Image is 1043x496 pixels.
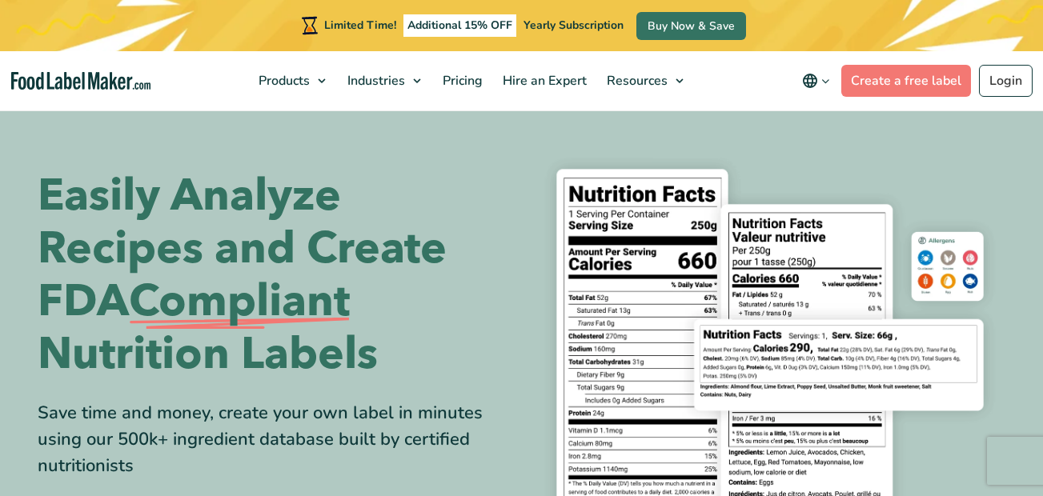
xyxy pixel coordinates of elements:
span: Industries [343,72,407,90]
span: Compliant [129,275,350,328]
a: Create a free label [841,65,971,97]
a: Resources [597,51,692,110]
span: Resources [602,72,669,90]
a: Products [249,51,334,110]
a: Pricing [433,51,489,110]
div: Save time and money, create your own label in minutes using our 500k+ ingredient database built b... [38,400,510,479]
span: Products [254,72,311,90]
a: Login [979,65,1033,97]
a: Buy Now & Save [636,12,746,40]
span: Yearly Subscription [524,18,624,33]
h1: Easily Analyze Recipes and Create FDA Nutrition Labels [38,170,510,381]
span: Pricing [438,72,484,90]
span: Additional 15% OFF [403,14,516,37]
a: Hire an Expert [493,51,593,110]
span: Hire an Expert [498,72,588,90]
span: Limited Time! [324,18,396,33]
a: Industries [338,51,429,110]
